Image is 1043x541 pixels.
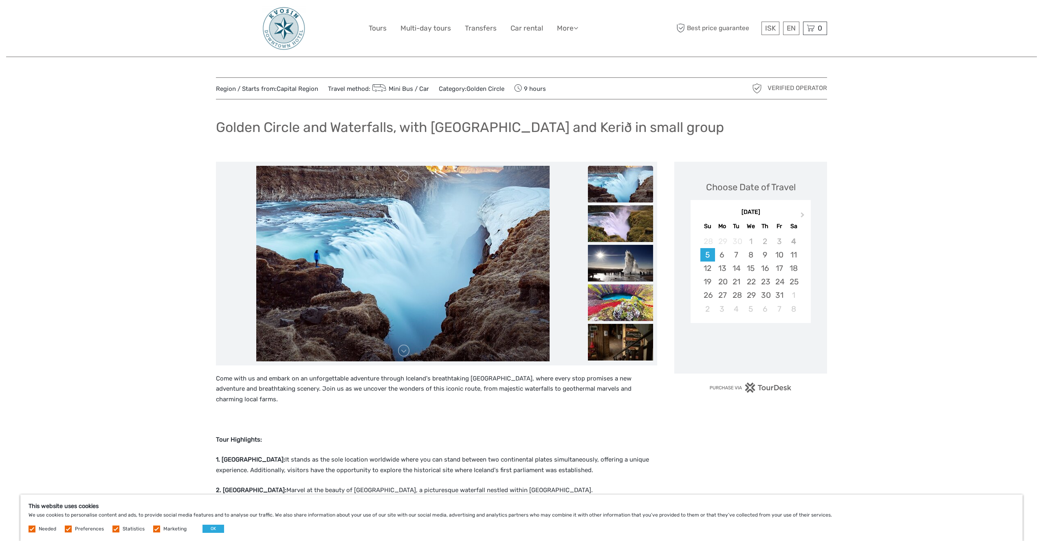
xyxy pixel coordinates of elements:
[216,85,318,93] span: Region / Starts from:
[216,456,285,463] strong: 1. [GEOGRAPHIC_DATA]:
[39,526,56,532] label: Needed
[729,288,744,302] div: Choose Tuesday, October 28th, 2025
[772,248,786,262] div: Choose Friday, October 10th, 2025
[772,262,786,275] div: Choose Friday, October 17th, 2025
[729,248,744,262] div: Choose Tuesday, October 7th, 2025
[691,208,811,217] div: [DATE]
[729,302,744,316] div: Choose Tuesday, November 4th, 2025
[758,262,772,275] div: Choose Thursday, October 16th, 2025
[216,436,262,443] strong: Tour Highlights:
[588,166,653,202] img: da3af14b02c64d67a19c04839aa2854d_slider_thumbnail.jpg
[786,262,801,275] div: Choose Saturday, October 18th, 2025
[744,248,758,262] div: Choose Wednesday, October 8th, 2025
[700,275,715,288] div: Choose Sunday, October 19th, 2025
[816,24,823,32] span: 0
[715,302,729,316] div: Choose Monday, November 3rd, 2025
[557,22,578,34] a: More
[465,22,497,34] a: Transfers
[588,205,653,242] img: 959bc2ac4db84b72b9c6d67abd91b9a5_slider_thumbnail.jpg
[765,24,776,32] span: ISK
[768,84,827,92] span: Verified Operator
[758,248,772,262] div: Choose Thursday, October 9th, 2025
[748,344,753,350] div: Loading...
[744,235,758,248] div: Not available Wednesday, October 1st, 2025
[700,235,715,248] div: Not available Sunday, September 28th, 2025
[772,221,786,232] div: Fr
[700,221,715,232] div: Su
[797,210,810,223] button: Next Month
[20,495,1023,541] div: We use cookies to personalise content and ads, to provide social media features and to analyse ou...
[772,235,786,248] div: Not available Friday, October 3rd, 2025
[588,284,653,321] img: 6e696d45278c4d96b6db4c8d07283a51_slider_thumbnail.jpg
[744,262,758,275] div: Choose Wednesday, October 15th, 2025
[256,166,550,361] img: 5bd67b2d2fe64c578c767537748864d2_main_slider.jpg
[328,83,429,94] span: Travel method:
[758,221,772,232] div: Th
[758,235,772,248] div: Not available Thursday, October 2nd, 2025
[715,275,729,288] div: Choose Monday, October 20th, 2025
[744,221,758,232] div: We
[700,288,715,302] div: Choose Sunday, October 26th, 2025
[758,302,772,316] div: Choose Thursday, November 6th, 2025
[758,288,772,302] div: Choose Thursday, October 30th, 2025
[216,485,657,496] p: Marvel at the beauty of [GEOGRAPHIC_DATA], a picturesque waterfall nestled within [GEOGRAPHIC_DATA].
[216,486,286,494] strong: 2. [GEOGRAPHIC_DATA]:
[786,288,801,302] div: Choose Saturday, November 1st, 2025
[216,374,657,405] p: Come with us and embark on an unforgettable adventure through Iceland's breathtaking [GEOGRAPHIC_...
[706,181,796,194] div: Choose Date of Travel
[29,503,1014,510] h5: This website uses cookies
[439,85,504,93] span: Category:
[588,245,653,281] img: 8af6e9cde5ef40d8b6fa327880d0e646_slider_thumbnail.jpg
[715,288,729,302] div: Choose Monday, October 27th, 2025
[786,275,801,288] div: Choose Saturday, October 25th, 2025
[715,221,729,232] div: Mo
[786,248,801,262] div: Choose Saturday, October 11th, 2025
[758,275,772,288] div: Choose Thursday, October 23rd, 2025
[772,288,786,302] div: Choose Friday, October 31st, 2025
[693,235,808,316] div: month 2025-10
[744,302,758,316] div: Choose Wednesday, November 5th, 2025
[262,6,306,51] img: 48-093e29fa-b2a2-476f-8fe8-72743a87ce49_logo_big.jpg
[772,302,786,316] div: Choose Friday, November 7th, 2025
[700,262,715,275] div: Choose Sunday, October 12th, 2025
[744,288,758,302] div: Choose Wednesday, October 29th, 2025
[588,324,653,361] img: ba60030af6fe4243a1a88458776d35f3_slider_thumbnail.jpg
[700,248,715,262] div: Choose Sunday, October 5th, 2025
[514,83,546,94] span: 9 hours
[123,526,145,532] label: Statistics
[400,22,451,34] a: Multi-day tours
[466,85,504,92] a: Golden Circle
[729,262,744,275] div: Choose Tuesday, October 14th, 2025
[786,235,801,248] div: Not available Saturday, October 4th, 2025
[715,235,729,248] div: Not available Monday, September 29th, 2025
[729,235,744,248] div: Not available Tuesday, September 30th, 2025
[277,85,318,92] a: Capital Region
[729,275,744,288] div: Choose Tuesday, October 21st, 2025
[216,119,724,136] h1: Golden Circle and Waterfalls, with [GEOGRAPHIC_DATA] and Kerið in small group
[674,22,759,35] span: Best price guarantee
[369,22,387,34] a: Tours
[744,275,758,288] div: Choose Wednesday, October 22nd, 2025
[202,525,224,533] button: OK
[216,455,657,475] p: It stands as the sole location worldwide where you can stand between two continental plates simul...
[75,526,104,532] label: Preferences
[510,22,543,34] a: Car rental
[370,85,429,92] a: Mini Bus / Car
[715,248,729,262] div: Choose Monday, October 6th, 2025
[772,275,786,288] div: Choose Friday, October 24th, 2025
[715,262,729,275] div: Choose Monday, October 13th, 2025
[786,302,801,316] div: Choose Saturday, November 8th, 2025
[163,526,187,532] label: Marketing
[783,22,799,35] div: EN
[709,383,792,393] img: PurchaseViaTourDesk.png
[786,221,801,232] div: Sa
[750,82,764,95] img: verified_operator_grey_128.png
[729,221,744,232] div: Tu
[700,302,715,316] div: Choose Sunday, November 2nd, 2025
